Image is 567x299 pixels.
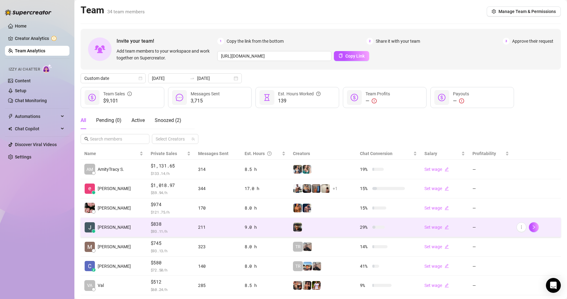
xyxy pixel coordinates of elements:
[424,264,449,269] a: Set wageedit
[376,38,420,45] span: Share it with your team
[278,97,321,105] span: 139
[360,224,370,231] span: 29 %
[98,166,124,173] span: AmityTracy S.
[92,268,95,272] div: z
[198,282,237,289] div: 285
[424,151,437,156] span: Salary
[84,74,142,83] span: Custom date
[312,262,321,271] img: LC
[190,76,195,81] span: to
[245,243,286,250] div: 8.0 h
[312,184,321,193] img: Wayne
[366,38,373,45] span: 2
[245,282,286,289] div: 8.5 h
[198,224,237,231] div: 211
[85,184,95,194] img: Enrique S.
[293,165,302,174] img: Katy
[472,151,496,156] span: Profitability
[15,124,59,134] span: Chat Copilot
[303,165,311,174] img: Zaddy
[151,240,191,247] span: $745
[151,162,191,170] span: $1,131.65
[98,243,131,250] span: [PERSON_NAME]
[131,117,145,123] span: Active
[445,206,449,210] span: edit
[117,37,217,45] span: Invite your team!
[81,4,145,16] h2: Team
[155,117,181,123] span: Snoozed ( 2 )
[15,98,47,103] a: Chat Monitoring
[445,186,449,191] span: edit
[546,278,561,293] div: Open Intercom Messenger
[98,263,131,270] span: [PERSON_NAME]
[15,24,27,28] a: Home
[263,94,271,101] span: hourglass
[360,205,370,211] span: 15 %
[85,261,95,271] img: Charmaine Javil…
[191,91,220,96] span: Messages Sent
[245,263,286,270] div: 8.0 h
[86,166,93,173] span: AM
[303,184,311,193] img: George
[151,228,191,234] span: $ 93.11 /h
[424,283,449,288] a: Set wageedit
[217,38,224,45] span: 1
[15,33,64,43] a: Creator Analytics exclamation-circle
[90,136,141,142] input: Search members
[87,282,92,289] span: VA
[360,166,370,173] span: 19 %
[469,237,513,257] td: —
[445,167,449,171] span: edit
[81,117,86,124] div: All
[303,204,311,212] img: Axel
[445,264,449,268] span: edit
[303,242,312,251] img: LC
[151,267,191,273] span: $ 72.50 /h
[88,94,96,101] span: dollar-circle
[469,198,513,218] td: —
[334,51,369,61] button: Copy Link
[360,282,370,289] span: 9 %
[98,205,131,211] span: [PERSON_NAME]
[245,205,286,211] div: 8.0 h
[96,117,122,124] div: Pending ( 0 )
[8,127,12,131] img: Chat Copilot
[9,67,40,72] span: Izzy AI Chatter
[445,283,449,288] span: edit
[333,185,338,192] span: + 1
[98,224,131,231] span: [PERSON_NAME]
[151,259,191,266] span: $580
[245,150,281,157] div: Est. Hours
[151,151,177,156] span: Private Sales
[151,170,191,176] span: $ 133.14 /h
[198,185,237,192] div: 344
[245,185,286,192] div: 17.0 h
[360,151,392,156] span: Chat Conversion
[365,97,390,105] div: —
[293,204,302,212] img: JG
[139,76,142,80] span: calendar
[345,54,365,58] span: Copy Link
[360,263,370,270] span: 41 %
[469,257,513,276] td: —
[360,243,370,250] span: 14 %
[303,262,312,271] img: Zach
[438,94,445,101] span: dollar-circle
[424,206,449,210] a: Set wageedit
[339,54,343,58] span: copy
[316,90,321,97] span: question-circle
[85,203,95,213] img: Regine Ore
[289,148,356,160] th: Creators
[151,220,191,228] span: $838
[98,282,104,289] span: Val
[98,185,131,192] span: [PERSON_NAME]
[295,263,301,270] span: TR
[424,244,449,249] a: Set wageedit
[453,97,469,105] div: —
[487,6,561,16] button: Manage Team & Permissions
[469,160,513,179] td: —
[85,242,95,252] img: Mariane Subia
[84,137,89,141] span: search
[5,9,51,15] img: logo-BBDzfeDw.svg
[312,281,321,290] img: Hector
